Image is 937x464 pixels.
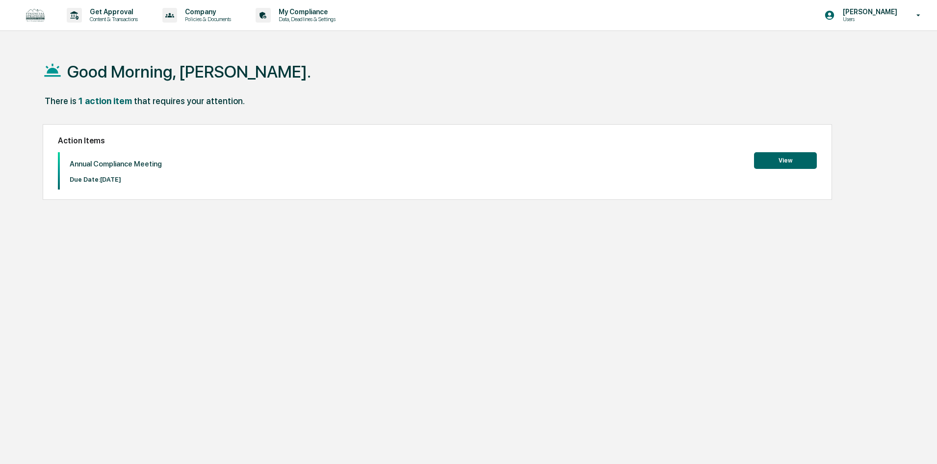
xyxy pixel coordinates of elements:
[177,16,236,23] p: Policies & Documents
[24,6,47,25] img: logo
[835,16,902,23] p: Users
[82,16,143,23] p: Content & Transactions
[271,16,340,23] p: Data, Deadlines & Settings
[70,160,162,168] p: Annual Compliance Meeting
[82,8,143,16] p: Get Approval
[67,62,311,82] h1: Good Morning, [PERSON_NAME].
[271,8,340,16] p: My Compliance
[58,136,817,145] h2: Action Items
[134,96,245,106] div: that requires your attention.
[177,8,236,16] p: Company
[78,96,132,106] div: 1 action item
[45,96,77,106] div: There is
[70,176,162,183] p: Due Date: [DATE]
[754,152,817,169] button: View
[835,8,902,16] p: [PERSON_NAME]
[754,155,817,164] a: View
